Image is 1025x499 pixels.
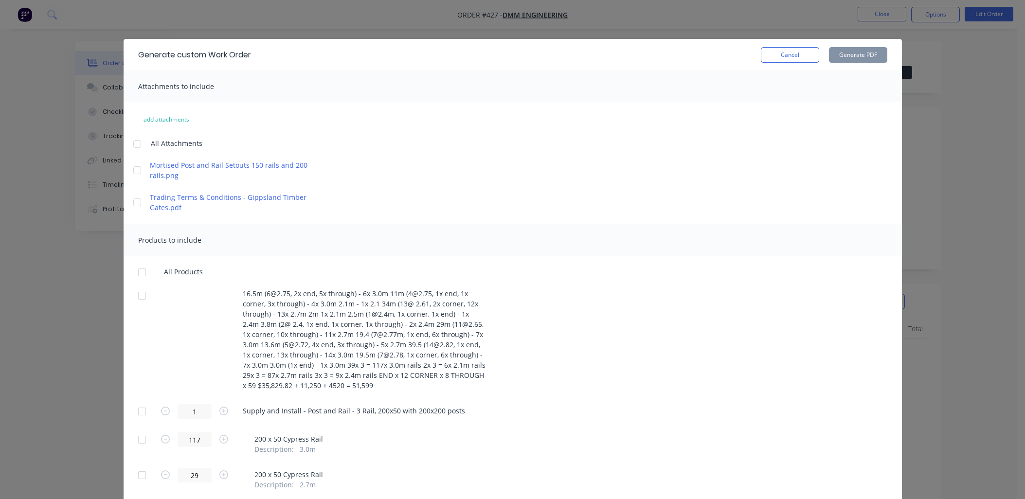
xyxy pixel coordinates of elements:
[761,47,819,63] button: Cancel
[254,480,294,490] span: Description :
[300,480,316,490] span: 2.7m
[151,138,202,148] span: All Attachments
[133,112,199,127] button: add attachments
[243,288,486,391] span: 16.5m (6@2.75, 2x end, 5x through) - 6x 3.0m 11m (4@2.75, 1x end, 1x corner, 3x through) - 4x 3.0...
[254,469,323,480] span: 200 x 50 Cypress Rail
[138,235,201,245] span: Products to include
[829,47,887,63] button: Generate PDF
[243,406,465,416] span: Supply and Install - Post and Rail - 3 Rail, 200x50 with 200x200 posts
[150,192,320,213] a: Trading Terms & Conditions - Gippsland Timber Gates.pdf
[254,444,294,454] span: Description :
[150,160,320,180] a: Mortised Post and Rail Setouts 150 rails and 200 rails.png
[164,267,209,277] span: All Products
[138,82,214,91] span: Attachments to include
[254,434,323,444] span: 200 x 50 Cypress Rail
[300,444,316,454] span: 3.0m
[138,49,251,61] div: Generate custom Work Order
